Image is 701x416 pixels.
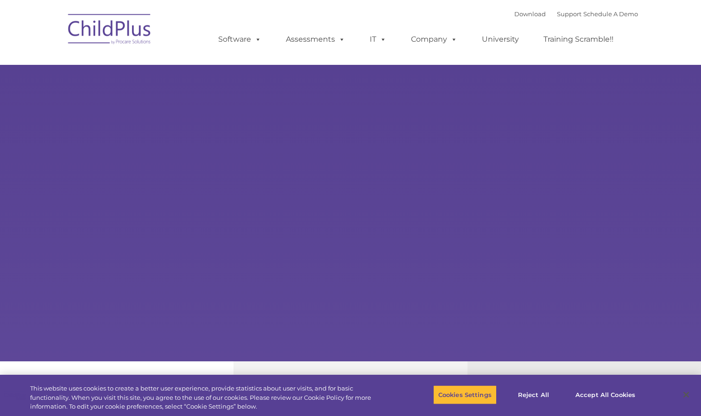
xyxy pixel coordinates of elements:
[63,7,156,54] img: ChildPlus by Procare Solutions
[514,10,546,18] a: Download
[570,385,640,404] button: Accept All Cookies
[514,10,638,18] font: |
[557,10,581,18] a: Support
[30,384,385,411] div: This website uses cookies to create a better user experience, provide statistics about user visit...
[534,30,623,49] a: Training Scramble!!
[277,30,354,49] a: Assessments
[473,30,528,49] a: University
[433,385,497,404] button: Cookies Settings
[505,385,562,404] button: Reject All
[583,10,638,18] a: Schedule A Demo
[360,30,396,49] a: IT
[402,30,467,49] a: Company
[209,30,271,49] a: Software
[676,384,696,405] button: Close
